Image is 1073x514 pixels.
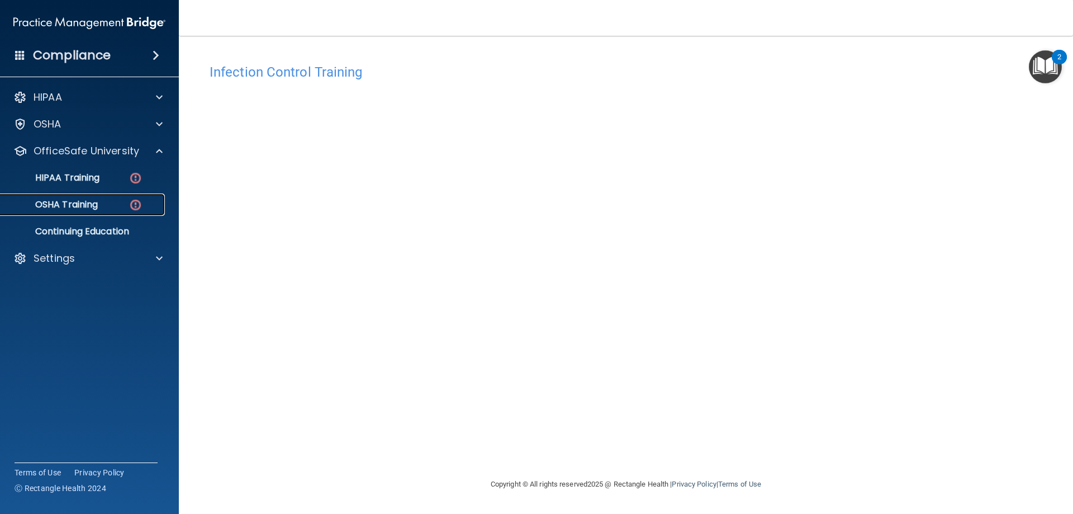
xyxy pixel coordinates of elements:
[13,252,163,265] a: Settings
[672,480,716,488] a: Privacy Policy
[210,86,768,430] iframe: infection-control-training
[13,117,163,131] a: OSHA
[15,467,61,478] a: Terms of Use
[34,144,139,158] p: OfficeSafe University
[1029,50,1062,83] button: Open Resource Center, 2 new notifications
[1057,57,1061,72] div: 2
[422,466,830,502] div: Copyright © All rights reserved 2025 @ Rectangle Health | |
[718,480,761,488] a: Terms of Use
[34,91,62,104] p: HIPAA
[7,226,160,237] p: Continuing Education
[15,483,106,494] span: Ⓒ Rectangle Health 2024
[33,48,111,63] h4: Compliance
[129,198,143,212] img: danger-circle.6113f641.png
[7,172,99,183] p: HIPAA Training
[74,467,125,478] a: Privacy Policy
[210,65,1042,79] h4: Infection Control Training
[13,144,163,158] a: OfficeSafe University
[34,252,75,265] p: Settings
[13,91,163,104] a: HIPAA
[13,12,165,34] img: PMB logo
[129,171,143,185] img: danger-circle.6113f641.png
[7,199,98,210] p: OSHA Training
[34,117,61,131] p: OSHA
